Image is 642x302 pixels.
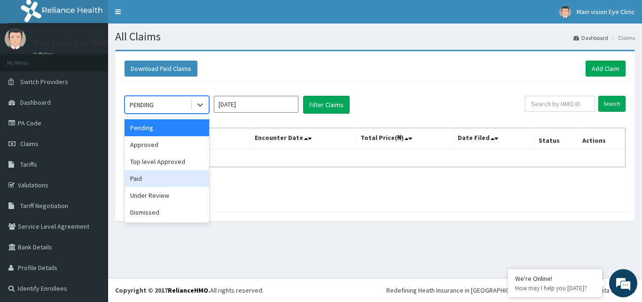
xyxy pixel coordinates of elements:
th: Status [535,128,579,150]
div: Pending [125,119,209,136]
div: PENDING [130,100,154,109]
button: Filter Claims [303,96,350,114]
span: Tariffs [20,160,37,169]
span: Claims [20,139,39,148]
div: We're Online! [515,274,595,283]
img: User Image [5,28,26,49]
span: Switch Providers [20,77,68,86]
input: Select Month and Year [214,96,298,113]
div: Chat with us now [49,53,158,65]
div: Approved [125,136,209,153]
div: Paid [125,170,209,187]
th: Total Price(₦) [356,128,454,150]
input: Search by HMO ID [525,96,595,112]
a: Online [33,51,55,58]
span: Main vision Eye Clinic [577,8,635,16]
a: Dashboard [573,34,608,42]
a: RelianceHMO [168,286,208,294]
th: Encounter Date [251,128,356,150]
img: d_794563401_company_1708531726252_794563401 [17,47,38,70]
div: Redefining Heath Insurance in [GEOGRAPHIC_DATA] using Telemedicine and Data Science! [386,286,635,295]
p: Main vision Eye Clinic [33,38,109,46]
div: Top level Approved [125,153,209,170]
div: Minimize live chat window [154,5,177,27]
span: Tariff Negotiation [20,201,68,210]
span: Dashboard [20,98,51,107]
a: Add Claim [586,61,626,77]
div: Dismissed [125,204,209,221]
input: Search [598,96,626,112]
button: Download Paid Claims [125,61,197,77]
th: Actions [578,128,625,150]
strong: Copyright © 2017 . [115,286,210,294]
footer: All rights reserved. [108,278,642,302]
span: We're online! [55,91,130,186]
div: Under Review [125,187,209,204]
li: Claims [609,34,635,42]
p: How may I help you today? [515,284,595,292]
textarea: Type your message and hit 'Enter' [5,202,179,235]
th: Date Filed [454,128,535,150]
h1: All Claims [115,31,635,43]
img: User Image [559,6,571,18]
